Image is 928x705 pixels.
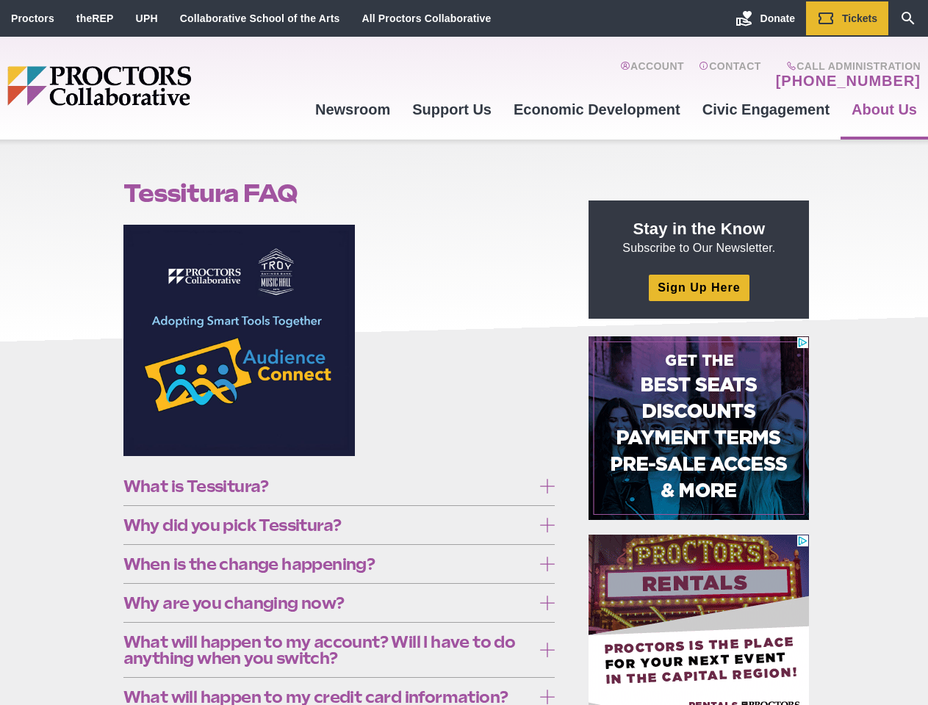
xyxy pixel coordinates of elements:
span: Call Administration [771,60,921,72]
strong: Stay in the Know [633,220,766,238]
a: UPH [136,12,158,24]
a: Proctors [11,12,54,24]
a: About Us [841,90,928,129]
span: Donate [760,12,795,24]
a: All Proctors Collaborative [362,12,491,24]
img: Proctors logo [7,66,304,106]
iframe: Advertisement [589,336,809,520]
a: Tickets [806,1,888,35]
span: Why did you pick Tessitura? [123,517,533,533]
a: theREP [76,12,114,24]
a: Collaborative School of the Arts [180,12,340,24]
a: Account [620,60,684,90]
a: Sign Up Here [649,275,749,300]
p: Subscribe to Our Newsletter. [606,218,791,256]
a: Contact [699,60,761,90]
h1: Tessitura FAQ [123,179,555,207]
span: When is the change happening? [123,556,533,572]
a: Search [888,1,928,35]
span: Why are you changing now? [123,595,533,611]
span: What is Tessitura? [123,478,533,494]
a: Economic Development [503,90,691,129]
span: What will happen to my account? Will I have to do anything when you switch? [123,634,533,666]
a: [PHONE_NUMBER] [776,72,921,90]
a: Support Us [401,90,503,129]
span: Tickets [842,12,877,24]
a: Civic Engagement [691,90,841,129]
span: What will happen to my credit card information? [123,689,533,705]
a: Donate [724,1,806,35]
a: Newsroom [304,90,401,129]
